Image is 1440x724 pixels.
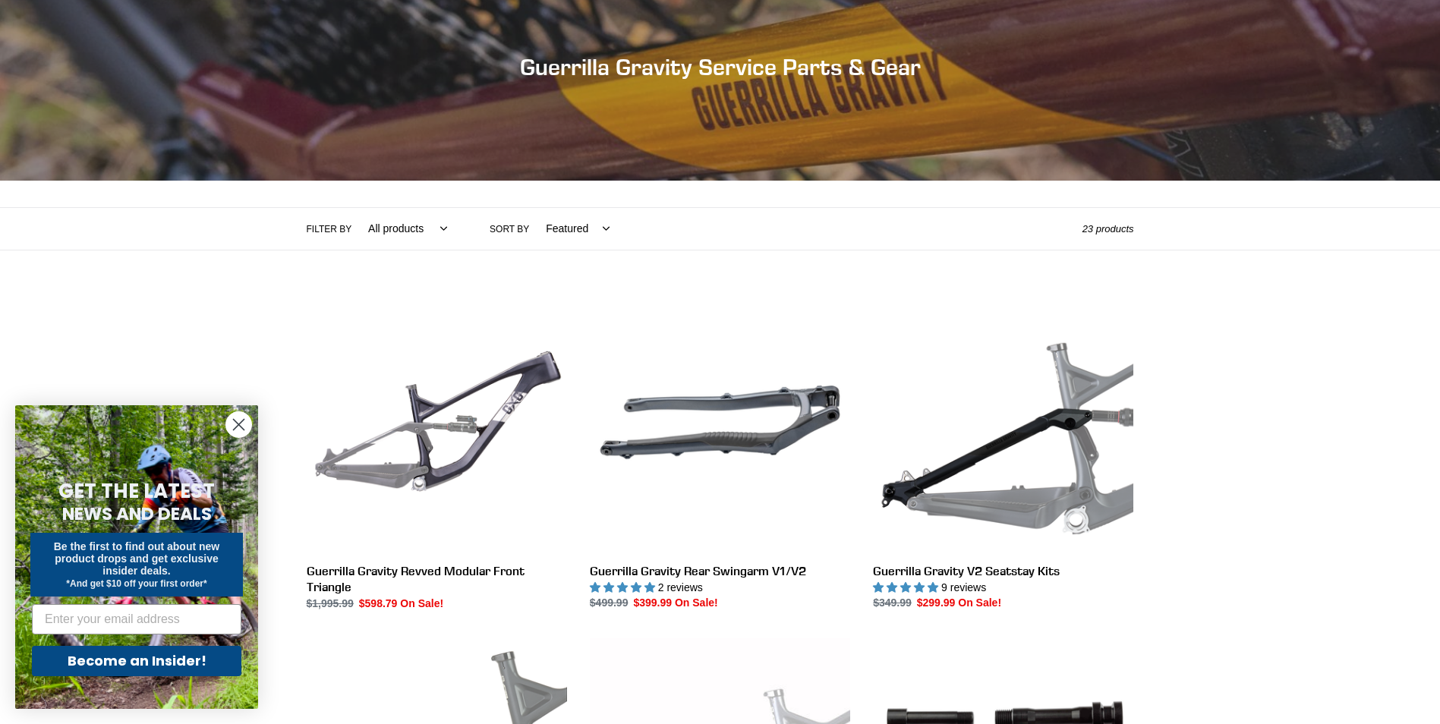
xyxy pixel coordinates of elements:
[66,578,206,589] span: *And get $10 off your first order*
[225,411,252,438] button: Close dialog
[32,604,241,634] input: Enter your email address
[58,477,215,505] span: GET THE LATEST
[62,502,212,526] span: NEWS AND DEALS
[520,53,921,80] span: Guerrilla Gravity Service Parts & Gear
[54,540,220,577] span: Be the first to find out about new product drops and get exclusive insider deals.
[307,222,352,236] label: Filter by
[32,646,241,676] button: Become an Insider!
[490,222,529,236] label: Sort by
[1082,223,1134,235] span: 23 products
